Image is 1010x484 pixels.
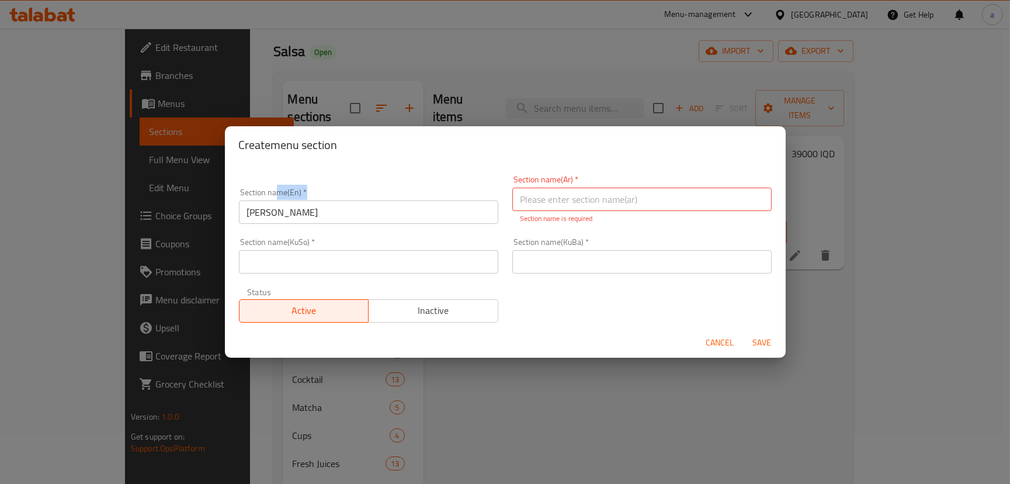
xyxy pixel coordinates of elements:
[520,213,763,224] p: Section name is required
[239,200,498,224] input: Please enter section name(en)
[512,188,772,211] input: Please enter section name(ar)
[239,250,498,274] input: Please enter section name(KuSo)
[373,302,494,319] span: Inactive
[239,299,369,323] button: Active
[368,299,498,323] button: Inactive
[744,332,781,354] button: Save
[239,136,772,154] h2: Create menu section
[244,302,365,319] span: Active
[702,332,739,354] button: Cancel
[748,336,776,350] span: Save
[512,250,772,274] input: Please enter section name(KuBa)
[706,336,734,350] span: Cancel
